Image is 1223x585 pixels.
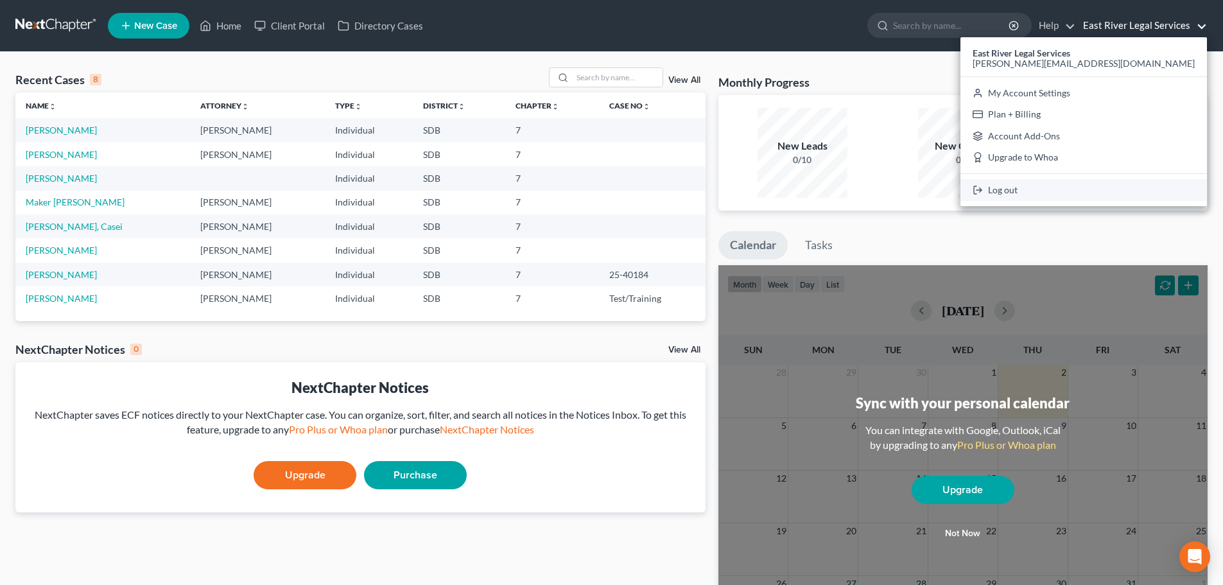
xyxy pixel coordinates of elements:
[758,153,847,166] div: 0/10
[505,166,599,190] td: 7
[668,76,700,85] a: View All
[254,461,356,489] a: Upgrade
[331,14,429,37] a: Directory Cases
[190,263,324,286] td: [PERSON_NAME]
[413,263,505,286] td: SDB
[1032,14,1075,37] a: Help
[599,286,706,310] td: Test/Training
[912,476,1014,504] a: Upgrade
[190,286,324,310] td: [PERSON_NAME]
[190,214,324,238] td: [PERSON_NAME]
[505,238,599,262] td: 7
[200,101,249,110] a: Attorneyunfold_more
[960,37,1207,206] div: East River Legal Services
[957,439,1056,451] a: Pro Plus or Whoa plan
[130,344,142,355] div: 0
[134,21,177,31] span: New Case
[190,118,324,142] td: [PERSON_NAME]
[325,143,413,166] td: Individual
[860,423,1066,453] div: You can integrate with Google, Outlook, iCal by upgrading to any
[248,14,331,37] a: Client Portal
[960,179,1207,201] a: Log out
[973,48,1070,58] strong: East River Legal Services
[918,139,1008,153] div: New Clients
[325,191,413,214] td: Individual
[90,74,101,85] div: 8
[718,231,788,259] a: Calendar
[325,263,413,286] td: Individual
[505,286,599,310] td: 7
[335,101,362,110] a: Typeunfold_more
[325,286,413,310] td: Individual
[505,118,599,142] td: 7
[26,293,97,304] a: [PERSON_NAME]
[960,125,1207,147] a: Account Add-Ons
[599,263,706,286] td: 25-40184
[354,103,362,110] i: unfold_more
[26,221,123,232] a: [PERSON_NAME], Casei
[325,214,413,238] td: Individual
[458,103,465,110] i: unfold_more
[758,139,847,153] div: New Leads
[26,245,97,256] a: [PERSON_NAME]
[893,13,1010,37] input: Search by name...
[440,423,534,435] a: NextChapter Notices
[856,393,1070,413] div: Sync with your personal calendar
[325,118,413,142] td: Individual
[794,231,844,259] a: Tasks
[912,521,1014,546] button: Not now
[609,101,650,110] a: Case Nounfold_more
[960,147,1207,169] a: Upgrade to Whoa
[413,166,505,190] td: SDB
[423,101,465,110] a: Districtunfold_more
[325,166,413,190] td: Individual
[325,238,413,262] td: Individual
[190,143,324,166] td: [PERSON_NAME]
[26,101,56,110] a: Nameunfold_more
[918,153,1008,166] div: 0/1
[289,423,388,435] a: Pro Plus or Whoa plan
[190,191,324,214] td: [PERSON_NAME]
[960,103,1207,125] a: Plan + Billing
[973,58,1195,69] span: [PERSON_NAME][EMAIL_ADDRESS][DOMAIN_NAME]
[26,125,97,135] a: [PERSON_NAME]
[413,118,505,142] td: SDB
[505,214,599,238] td: 7
[413,143,505,166] td: SDB
[26,196,125,207] a: Maker [PERSON_NAME]
[1077,14,1207,37] a: East River Legal Services
[15,342,142,357] div: NextChapter Notices
[26,378,695,397] div: NextChapter Notices
[1179,541,1210,572] div: Open Intercom Messenger
[505,143,599,166] td: 7
[364,461,467,489] a: Purchase
[26,269,97,280] a: [PERSON_NAME]
[960,82,1207,104] a: My Account Settings
[190,238,324,262] td: [PERSON_NAME]
[49,103,56,110] i: unfold_more
[516,101,559,110] a: Chapterunfold_more
[15,72,101,87] div: Recent Cases
[573,68,663,87] input: Search by name...
[26,149,97,160] a: [PERSON_NAME]
[551,103,559,110] i: unfold_more
[193,14,248,37] a: Home
[413,191,505,214] td: SDB
[643,103,650,110] i: unfold_more
[413,286,505,310] td: SDB
[668,345,700,354] a: View All
[413,214,505,238] td: SDB
[26,408,695,437] div: NextChapter saves ECF notices directly to your NextChapter case. You can organize, sort, filter, ...
[505,191,599,214] td: 7
[718,74,810,90] h3: Monthly Progress
[505,263,599,286] td: 7
[241,103,249,110] i: unfold_more
[26,173,97,184] a: [PERSON_NAME]
[413,238,505,262] td: SDB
